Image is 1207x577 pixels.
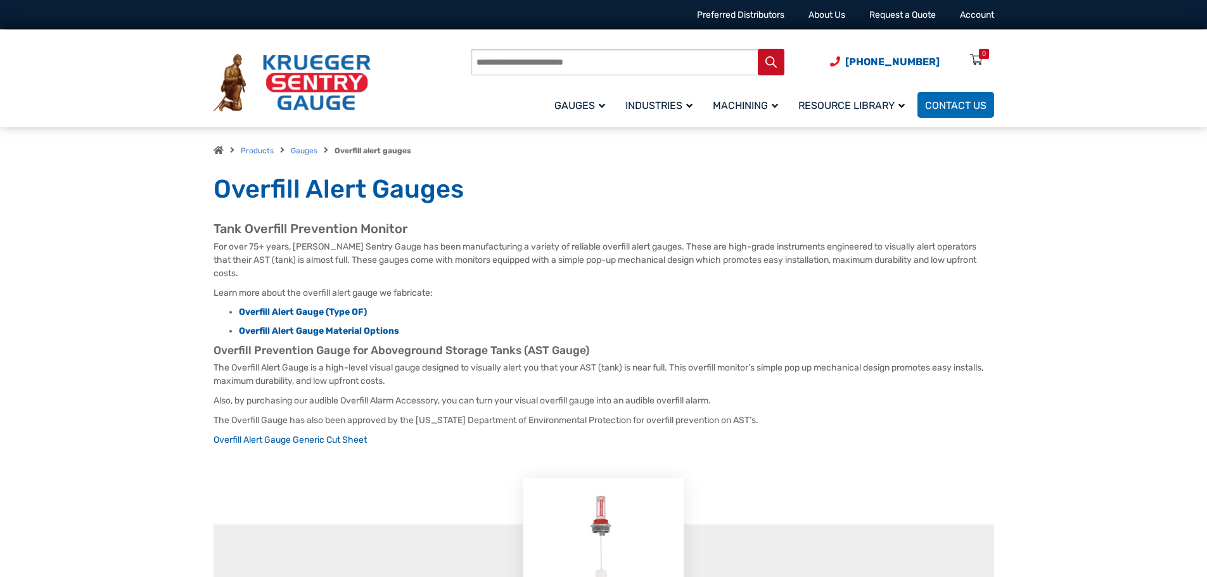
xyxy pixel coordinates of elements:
a: Preferred Distributors [697,10,784,20]
a: Products [241,146,274,155]
a: Account [960,10,994,20]
a: Overfill Alert Gauge (Type OF) [239,307,367,317]
a: Phone Number (920) 434-8860 [830,54,940,70]
img: Krueger Sentry Gauge [214,54,371,112]
div: 0 [982,49,986,59]
h3: Overfill Prevention Gauge for Aboveground Storage Tanks (AST Gauge) [214,344,994,358]
a: Overfill Alert Gauge Material Options [239,326,399,336]
p: The Overfill Gauge has also been approved by the [US_STATE] Department of Environmental Protectio... [214,414,994,427]
a: Resource Library [791,90,917,120]
strong: Overfill alert gauges [335,146,411,155]
a: Overfill Alert Gauge Generic Cut Sheet [214,434,367,445]
span: [PHONE_NUMBER] [845,56,940,68]
a: Industries [618,90,705,120]
h2: Tank Overfill Prevention Monitor [214,221,994,237]
span: Gauges [554,99,605,111]
span: Machining [713,99,778,111]
a: Gauges [547,90,618,120]
h1: Overfill Alert Gauges [214,174,994,205]
p: Also, by purchasing our audible Overfill Alarm Accessory, you can turn your visual overfill gauge... [214,394,994,407]
p: For over 75+ years, [PERSON_NAME] Sentry Gauge has been manufacturing a variety of reliable overf... [214,240,994,280]
a: Contact Us [917,92,994,118]
a: About Us [808,10,845,20]
span: Contact Us [925,99,987,111]
a: Machining [705,90,791,120]
span: Resource Library [798,99,905,111]
a: Request a Quote [869,10,936,20]
a: Gauges [291,146,317,155]
p: Learn more about the overfill alert gauge we fabricate: [214,286,994,300]
span: Industries [625,99,693,111]
p: The Overfill Alert Gauge is a high-level visual gauge designed to visually alert you that your AS... [214,361,994,388]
